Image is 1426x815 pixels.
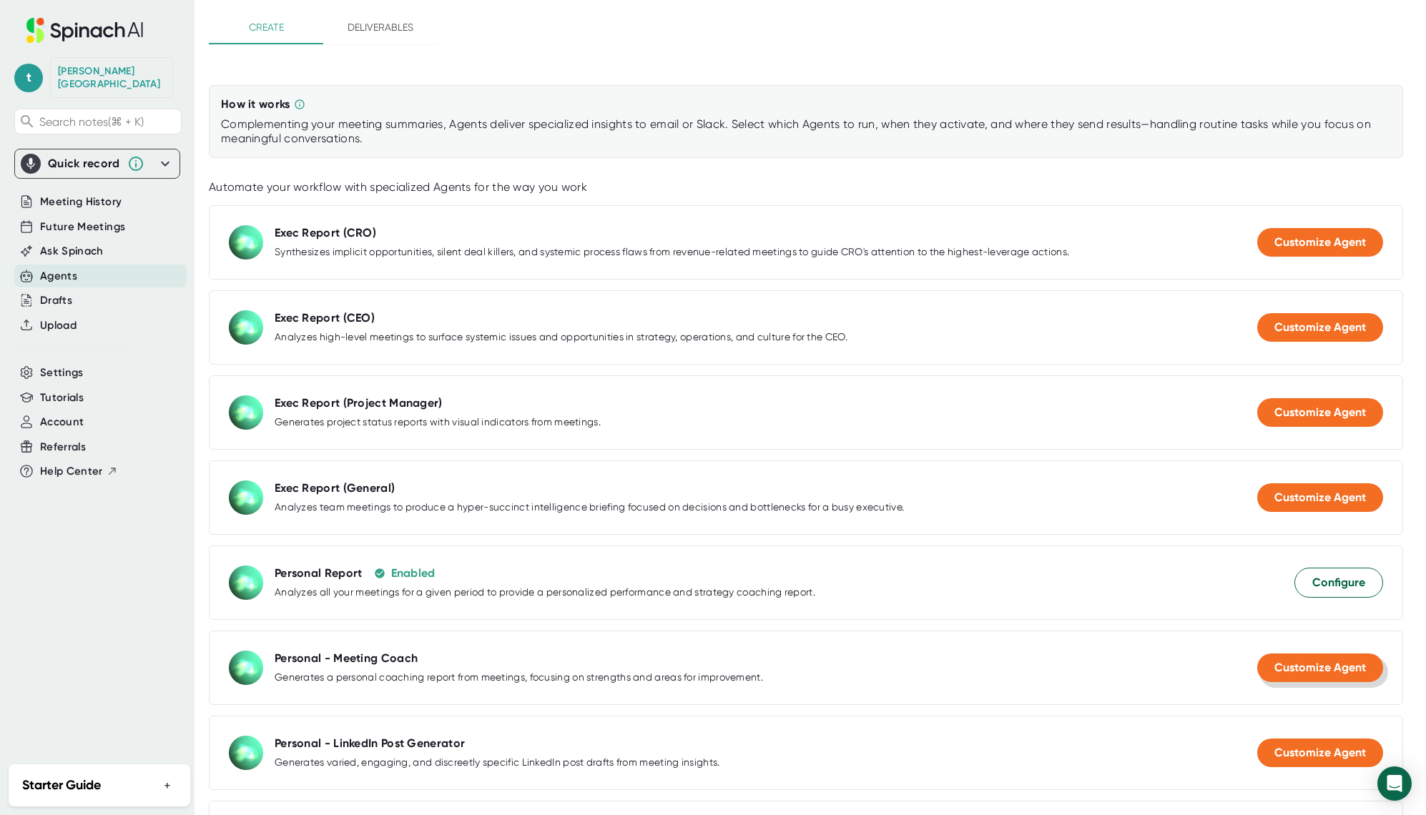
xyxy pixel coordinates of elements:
img: Personal - Meeting Coach [229,651,263,685]
div: Exec Report (CEO) [275,311,375,325]
span: Customize Agent [1274,320,1366,334]
div: Generates varied, engaging, and discreetly specific LinkedIn post drafts from meeting insights. [275,756,720,769]
button: Customize Agent [1257,483,1383,512]
button: Referrals [40,439,86,455]
span: Configure [1312,574,1365,591]
button: Ask Spinach [40,243,104,260]
div: Synthesizes implicit opportunities, silent deal killers, and systemic process flaws from revenue-... [275,246,1069,259]
div: Analyzes team meetings to produce a hyper-succinct intelligence briefing focused on decisions and... [275,501,904,514]
img: Exec Report (CRO) [229,225,263,260]
button: Upload [40,317,77,334]
svg: Complementing your meeting summaries, Agents deliver specialized insights to email or Slack. Sele... [294,99,305,110]
div: Personal - Meeting Coach [275,651,418,666]
div: Enabled [391,566,436,581]
div: How it works [221,97,290,112]
button: Customize Agent [1257,653,1383,682]
button: Meeting History [40,194,122,210]
button: Drafts [40,292,72,309]
button: Customize Agent [1257,739,1383,767]
span: Help Center [40,463,103,480]
img: Exec Report (CEO) [229,310,263,345]
span: t [14,64,43,92]
button: Account [40,414,84,430]
button: Tutorials [40,390,84,406]
span: Customize Agent [1274,490,1366,504]
span: Create [217,19,315,36]
div: Exec Report (General) [275,481,395,495]
button: Customize Agent [1257,313,1383,342]
img: Exec Report (General) [229,480,263,515]
span: Customize Agent [1274,405,1366,419]
div: Analyzes all your meetings for a given period to provide a personalized performance and strategy ... [275,586,815,599]
span: Search notes (⌘ + K) [39,115,144,129]
button: Customize Agent [1257,228,1383,257]
span: Deliverables [332,19,429,36]
button: + [158,775,177,796]
div: Exec Report (Project Manager) [275,396,443,410]
button: Customize Agent [1257,398,1383,427]
div: Exec Report (CRO) [275,226,376,240]
button: Settings [40,365,84,381]
span: Customize Agent [1274,661,1366,674]
img: Personal Report [229,565,263,600]
div: Personal Report [275,566,363,581]
div: Automate your workflow with specialized Agents for the way you work [209,180,1403,194]
div: Quick record [21,149,174,178]
span: Customize Agent [1274,746,1366,759]
div: Analyzes high-level meetings to surface systemic issues and opportunities in strategy, operations... [275,331,847,344]
div: Todd Ramsburg [58,65,165,90]
img: Exec Report (Project Manager) [229,395,263,430]
h2: Starter Guide [22,776,101,795]
button: Agents [40,268,77,285]
button: Help Center [40,463,118,480]
button: Future Meetings [40,219,125,235]
div: Complementing your meeting summaries, Agents deliver specialized insights to email or Slack. Sele... [221,117,1391,146]
div: Personal - LinkedIn Post Generator [275,736,465,751]
span: Customize Agent [1274,235,1366,249]
div: Generates project status reports with visual indicators from meetings. [275,416,601,429]
div: Open Intercom Messenger [1377,766,1412,801]
img: Personal - LinkedIn Post Generator [229,736,263,770]
div: Quick record [48,157,120,171]
div: Generates a personal coaching report from meetings, focusing on strengths and areas for improvement. [275,671,763,684]
button: Configure [1294,568,1383,598]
